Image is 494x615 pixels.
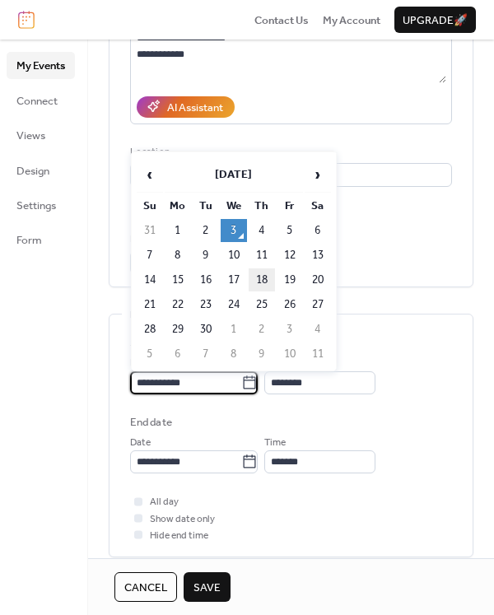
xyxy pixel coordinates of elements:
td: 19 [277,268,303,291]
td: 5 [277,219,303,242]
span: My Account [323,12,380,29]
span: Date [130,435,151,451]
td: 21 [137,293,163,316]
td: 9 [249,342,275,366]
a: Contact Us [254,12,309,28]
td: 30 [193,318,219,341]
span: Contact Us [254,12,309,29]
a: Connect [7,87,75,114]
div: End date [130,414,172,431]
img: logo [18,11,35,29]
span: My Events [16,58,65,74]
td: 24 [221,293,247,316]
a: My Events [7,52,75,78]
span: ‹ [137,158,162,191]
th: We [221,194,247,217]
span: Settings [16,198,56,214]
a: Design [7,157,75,184]
td: 26 [277,293,303,316]
td: 3 [277,318,303,341]
a: My Account [323,12,380,28]
td: 11 [305,342,331,366]
td: 1 [221,318,247,341]
button: Upgrade🚀 [394,7,476,33]
td: 18 [249,268,275,291]
a: Views [7,122,75,148]
td: 4 [249,219,275,242]
span: Connect [16,93,58,109]
td: 8 [221,342,247,366]
button: Cancel [114,572,177,602]
span: Form [16,232,42,249]
td: 14 [137,268,163,291]
td: 15 [165,268,191,291]
td: 28 [137,318,163,341]
td: 16 [193,268,219,291]
th: Su [137,194,163,217]
td: 20 [305,268,331,291]
span: Time [264,435,286,451]
td: 5 [137,342,163,366]
span: Cancel [124,580,167,596]
span: › [305,158,330,191]
td: 27 [305,293,331,316]
th: Fr [277,194,303,217]
button: Save [184,572,231,602]
td: 2 [193,219,219,242]
span: Views [16,128,45,144]
th: Tu [193,194,219,217]
div: AI Assistant [167,100,223,116]
td: 6 [165,342,191,366]
td: 9 [193,244,219,267]
a: Form [7,226,75,253]
td: 6 [305,219,331,242]
th: Mo [165,194,191,217]
td: 22 [165,293,191,316]
td: 3 [221,219,247,242]
td: 1 [165,219,191,242]
span: Show date only [150,511,215,528]
span: Upgrade 🚀 [403,12,468,29]
td: 11 [249,244,275,267]
td: 2 [249,318,275,341]
td: 23 [193,293,219,316]
div: Location [130,144,449,161]
th: Th [249,194,275,217]
a: Settings [7,192,75,218]
span: Save [193,580,221,596]
td: 8 [165,244,191,267]
span: Design [16,163,49,179]
span: All day [150,494,179,510]
th: Sa [305,194,331,217]
td: 12 [277,244,303,267]
td: 29 [165,318,191,341]
th: [DATE] [165,157,303,193]
td: 10 [221,244,247,267]
td: 10 [277,342,303,366]
button: AI Assistant [137,96,235,118]
td: 4 [305,318,331,341]
td: 7 [193,342,219,366]
span: Hide end time [150,528,208,544]
td: 7 [137,244,163,267]
td: 31 [137,219,163,242]
td: 13 [305,244,331,267]
td: 25 [249,293,275,316]
td: 17 [221,268,247,291]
